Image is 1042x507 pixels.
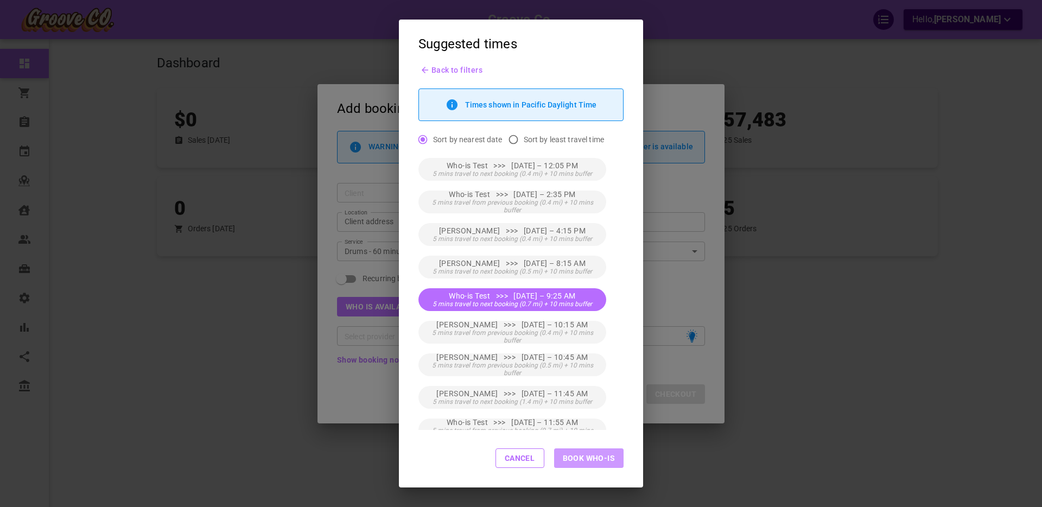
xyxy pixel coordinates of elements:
button: Who-is Test >>> [DATE] – 11:55 AM5 mins travel from previous booking (0.7 mi) + 10 mins buffer [418,419,606,441]
span: 5 mins travel from previous booking (0.7 mi) + 10 mins buffer [423,427,602,442]
span: [PERSON_NAME] >>> [DATE] – 10:15 AM [436,320,588,329]
span: 5 mins travel from previous booking (0.5 mi) + 10 mins buffer [423,362,602,377]
button: [PERSON_NAME] >>> [DATE] – 11:45 AM5 mins travel to next booking (1.4 mi) + 10 mins buffer [418,386,606,409]
span: Who-is Test >>> [DATE] – 11:55 AM [447,418,578,427]
button: [PERSON_NAME] >>> [DATE] – 8:15 AM5 mins travel to next booking (0.5 mi) + 10 mins buffer [418,256,606,278]
span: Back to filters [431,66,482,74]
button: Book Who-is [554,448,624,468]
span: 5 mins travel from previous booking (0.4 mi) + 10 mins buffer [423,329,602,344]
span: [PERSON_NAME] >>> [DATE] – 11:45 AM [436,389,588,398]
span: Who-is Test >>> [DATE] – 12:05 PM [447,161,578,170]
span: 5 mins travel to next booking (1.4 mi) + 10 mins buffer [433,398,592,405]
button: [PERSON_NAME] >>> [DATE] – 10:15 AM5 mins travel from previous booking (0.4 mi) + 10 mins buffer [418,321,606,344]
button: Cancel [495,448,544,468]
h2: Suggested times [399,20,643,66]
p: Times shown in Pacific Daylight Time [465,100,597,109]
span: Who-is Test >>> [DATE] – 9:25 AM [449,291,576,300]
span: Sort by nearest date [433,134,503,145]
span: 5 mins travel to next booking (0.4 mi) + 10 mins buffer [433,235,592,243]
span: 5 mins travel from previous booking (0.4 mi) + 10 mins buffer [423,199,602,214]
button: [PERSON_NAME] >>> [DATE] – 4:15 PM5 mins travel to next booking (0.4 mi) + 10 mins buffer [418,223,606,246]
span: 5 mins travel to next booking (0.5 mi) + 10 mins buffer [433,268,592,275]
span: [PERSON_NAME] >>> [DATE] – 8:15 AM [439,259,586,268]
button: Who-is Test >>> [DATE] – 2:35 PM5 mins travel from previous booking (0.4 mi) + 10 mins buffer [418,191,606,213]
span: 5 mins travel to next booking (0.4 mi) + 10 mins buffer [433,170,592,178]
span: [PERSON_NAME] >>> [DATE] – 10:45 AM [436,353,588,362]
button: Back to filters [418,66,482,74]
span: Who-is Test >>> [DATE] – 2:35 PM [449,190,576,199]
button: Who-is Test >>> [DATE] – 9:25 AM5 mins travel to next booking (0.7 mi) + 10 mins buffer [418,288,606,311]
span: [PERSON_NAME] >>> [DATE] – 4:15 PM [439,226,586,235]
span: 5 mins travel to next booking (0.7 mi) + 10 mins buffer [433,300,592,308]
button: Who-is Test >>> [DATE] – 12:05 PM5 mins travel to next booking (0.4 mi) + 10 mins buffer [418,158,606,181]
button: [PERSON_NAME] >>> [DATE] – 10:45 AM5 mins travel from previous booking (0.5 mi) + 10 mins buffer [418,353,606,376]
span: Sort by least travel time [524,134,604,145]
